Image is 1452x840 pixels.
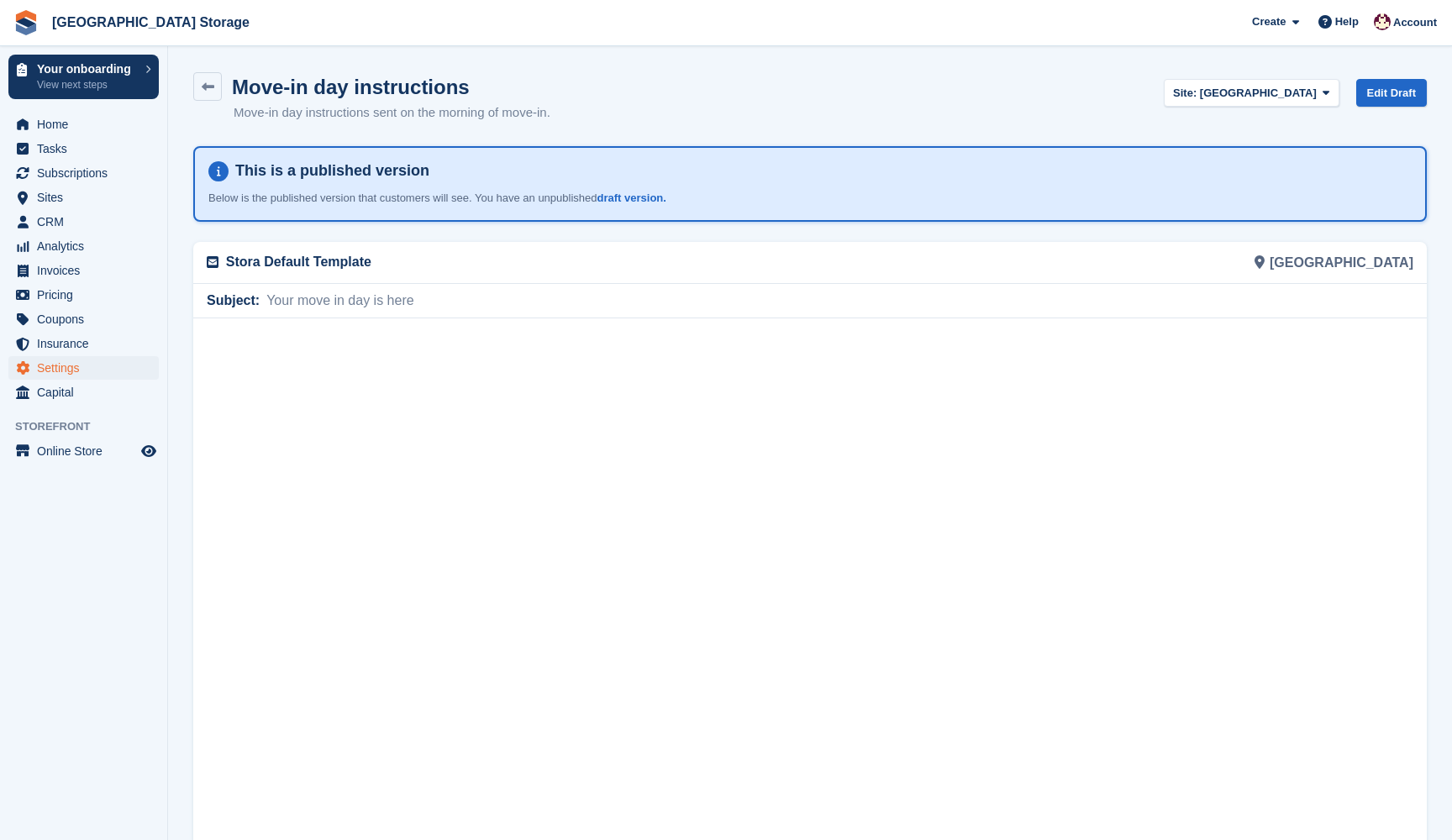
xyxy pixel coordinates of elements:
span: Subscriptions [37,161,138,185]
span: Capital [37,381,138,404]
p: View next steps [37,77,137,92]
span: Subject: [207,291,260,311]
a: draft version. [597,192,666,204]
h1: Move-in day instructions [232,76,470,98]
strong: Site: [1173,87,1197,99]
a: menu [8,307,159,331]
span: Create [1252,13,1286,30]
a: [GEOGRAPHIC_DATA] Storage [45,8,256,36]
p: Your onboarding [37,63,137,75]
span: Pricing [37,283,138,307]
div: [GEOGRAPHIC_DATA] [810,242,1423,283]
a: menu [8,210,159,234]
a: menu [8,113,159,136]
a: Preview store [139,441,159,461]
span: Your move in day is here [260,291,414,311]
a: menu [8,356,159,380]
a: Edit Draft [1356,79,1428,107]
span: [GEOGRAPHIC_DATA] [1200,87,1317,99]
a: menu [8,332,159,355]
a: menu [8,161,159,185]
span: Invoices [37,259,138,282]
span: Insurance [37,332,138,355]
span: CRM [37,210,138,234]
span: Online Store [37,439,138,463]
span: Help [1335,13,1359,30]
a: menu [8,234,159,258]
img: stora-icon-8386f47178a22dfd0bd8f6a31ec36ba5ce8667c1dd55bd0f319d3a0aa187defe.svg [13,10,39,35]
a: menu [8,137,159,160]
p: Move-in day instructions sent on the morning of move-in. [234,103,550,123]
p: Below is the published version that customers will see. You have an unpublished [208,190,797,207]
button: Site: [GEOGRAPHIC_DATA] [1164,79,1339,107]
h4: This is a published version [229,161,1412,181]
span: Sites [37,186,138,209]
span: Analytics [37,234,138,258]
a: Your onboarding View next steps [8,55,159,99]
p: Stora Default Template [226,252,800,272]
a: menu [8,381,159,404]
span: Coupons [37,307,138,331]
span: Account [1393,14,1437,31]
a: menu [8,439,159,463]
span: Storefront [15,418,167,435]
span: Tasks [37,137,138,160]
img: Andrew Lacey [1374,13,1391,30]
span: Settings [37,356,138,380]
a: menu [8,259,159,282]
a: menu [8,186,159,209]
span: Home [37,113,138,136]
a: menu [8,283,159,307]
